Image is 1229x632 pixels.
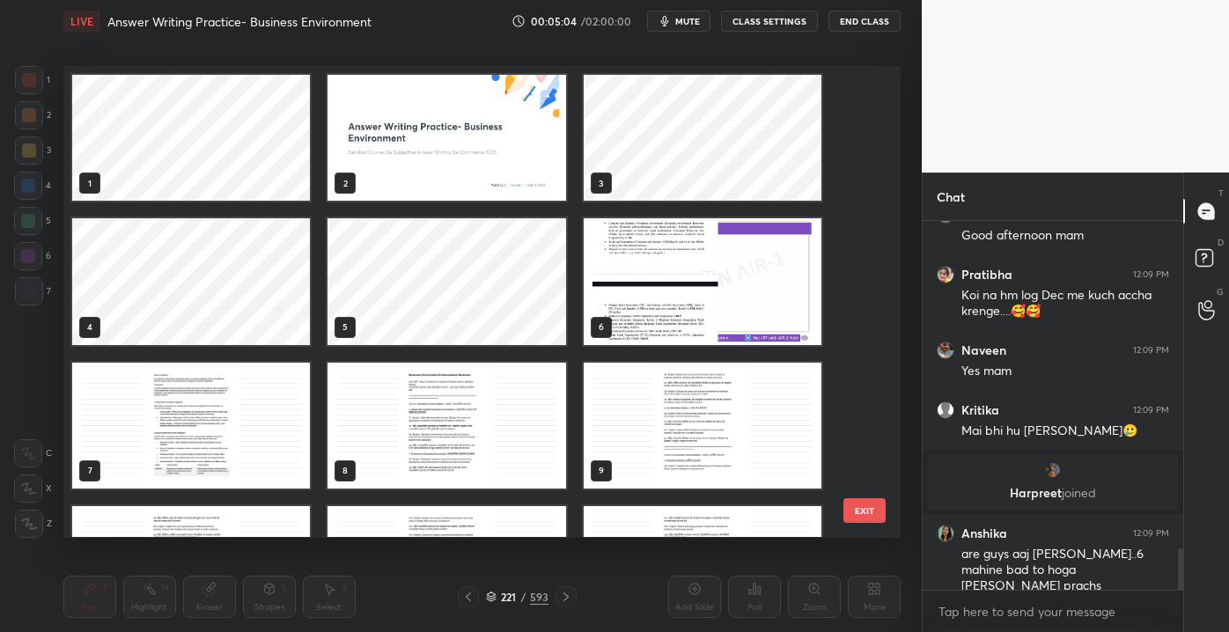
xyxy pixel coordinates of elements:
div: LIVE [63,11,100,32]
h4: Answer Writing Practice- Business Environment [107,13,372,30]
p: T [1218,187,1224,200]
div: grid [923,221,1183,590]
p: Harpreet [938,486,1168,500]
img: 1757053876CSU4JN.pdf [584,363,821,489]
img: 1757053811Z6OXPR.pdf [72,363,310,489]
div: Good afternoon mam [961,227,1169,245]
div: C [14,439,52,467]
button: EXIT [843,498,886,523]
img: 3 [1044,461,1062,479]
p: Chat [923,173,979,220]
div: 3 [15,136,51,165]
div: 6 [14,242,51,270]
button: mute [647,11,710,32]
img: 1757053760SI89ZW.pdf [584,219,821,345]
div: Koi na hm log Dec me kuch accha krenge....🥰🥰 [961,287,1169,320]
h6: Pratibha [961,267,1012,283]
div: X [14,474,52,503]
div: 12:09 PM [1133,269,1169,280]
div: 1 [15,66,50,94]
p: D [1218,236,1224,249]
p: G [1217,285,1224,298]
button: CLASS SETTINGS [721,11,818,32]
span: mute [675,15,700,27]
div: 221 [500,592,518,602]
div: are guys aaj [PERSON_NAME]..6 mahine bad to hoga [PERSON_NAME] prachs [961,546,1169,595]
h6: Kritika [961,402,999,418]
img: 1757053876CSU4JN.pdf [584,506,821,632]
img: fb691bd2aca24f748c2c8257c43f2731.jpg [937,525,954,542]
img: 1029badb5bf04b6f980e84dd8b0156f6.jpg [937,266,954,283]
div: grid [63,66,870,537]
img: 1757053876CSU4JN.pdf [327,363,565,489]
div: 12:09 PM [1133,345,1169,356]
div: / [521,592,526,602]
img: 1757053876CSU4JN.pdf [327,506,565,632]
img: default.png [937,401,954,419]
div: 7 [15,277,51,305]
div: 12:09 PM [1133,405,1169,415]
div: Mai bhi hu [PERSON_NAME]🥲 [961,423,1169,440]
div: Yes mam [961,363,1169,380]
div: 5 [14,207,51,235]
h6: Naveen [961,342,1006,358]
span: joined [1062,484,1096,501]
div: 12:09 PM [1133,528,1169,539]
img: c92278600618434abe964b633861d215.jpg [937,342,954,359]
h6: Anshika [961,525,1007,541]
img: 1757053876CSU4JN.pdf [72,506,310,632]
div: 4 [14,172,51,200]
div: 593 [530,589,548,605]
img: 9a90fe56-8a21-11f0-9825-56afe2eca885.jpg [327,75,565,201]
button: End Class [828,11,901,32]
div: Z [15,510,52,538]
div: 2 [15,101,51,129]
